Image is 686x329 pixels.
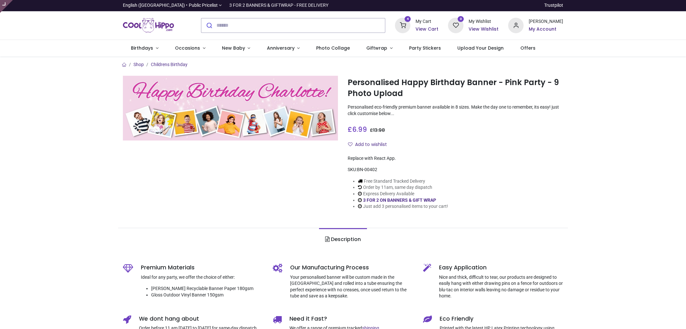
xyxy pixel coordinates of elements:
a: Occasions [167,40,214,57]
p: Personalised eco-friendly premium banner available in 8 sizes. Make the day one to remember, its ... [348,104,563,117]
span: Party Stickers [409,45,441,51]
span: New Baby [222,45,245,51]
a: 3 FOR 2 ON BANNERS & GIFT WRAP [363,198,436,203]
a: 4 [395,22,410,27]
a: New Baby [214,40,259,57]
span: Occasions [175,45,200,51]
a: Giftwrap [358,40,401,57]
i: Add to wishlist [348,142,352,147]
span: Photo Collage [316,45,350,51]
li: [PERSON_NAME] Recyclable Banner Paper 180gsm [151,285,263,292]
a: Description [319,228,367,251]
span: Anniversary [267,45,295,51]
a: Childrens Birthday [151,62,188,67]
div: My Cart [416,18,438,25]
h5: Eco Friendly [440,315,563,323]
div: [PERSON_NAME] [529,18,563,25]
button: Add to wishlistAdd to wishlist [348,139,392,150]
li: Free Standard Tracked Delivery [358,178,448,185]
a: 0 [448,22,463,27]
li: Just add 3 personalised items to your cart! [358,203,448,210]
span: Public Pricelist [189,2,218,9]
img: Cool Hippo [123,16,174,34]
span: Offers [520,45,535,51]
span: Upload Your Design [457,45,504,51]
h5: We dont hang about [139,315,263,323]
h5: Easy Application [439,264,563,272]
li: Gloss Outdoor Vinyl Banner 150gsm [151,292,263,298]
span: Birthdays [131,45,153,51]
h5: Premium Materials [141,264,263,272]
a: Birthdays [123,40,167,57]
span: BN-00402 [357,167,377,172]
p: Your personalised banner will be custom made in the [GEOGRAPHIC_DATA] and rolled into a tube ensu... [290,274,413,299]
li: Order by 11am, same day dispatch [358,184,448,191]
li: Express Delivery Available [358,191,448,197]
a: View Cart [416,26,438,33]
div: 3 FOR 2 BANNERS & GIFTWRAP - FREE DELIVERY [229,2,328,9]
p: Ideal for any party, we offer the choice of either: [141,274,263,281]
span: Giftwrap [366,45,387,51]
a: Anniversary [259,40,308,57]
div: My Wishlist [469,18,498,25]
a: Shop [133,62,144,67]
h5: Our Manufacturing Process [290,264,413,272]
a: Trustpilot [544,2,563,9]
sup: 4 [405,16,411,22]
img: Personalised Happy Birthday Banner - Pink Party - 9 Photo Upload [123,76,338,140]
a: My Account [529,26,563,33]
a: View Wishlist [469,26,498,33]
p: Nice and thick, difficult to tear, our products are designed to easily hang with either drawing p... [439,274,563,299]
sup: 0 [458,16,464,22]
span: 6.99 [352,125,367,134]
span: £ [370,127,385,133]
a: Logo of Cool Hippo [123,16,174,34]
div: Replace with React App. [348,155,563,162]
button: Submit [201,18,216,33]
h1: Personalised Happy Birthday Banner - Pink Party - 9 Photo Upload [348,77,563,99]
a: English ([GEOGRAPHIC_DATA]) •Public Pricelist [123,2,222,9]
h5: Need it Fast? [289,315,413,323]
span: 13.98 [373,127,385,133]
span: £ [348,125,367,134]
div: SKU: [348,167,563,173]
